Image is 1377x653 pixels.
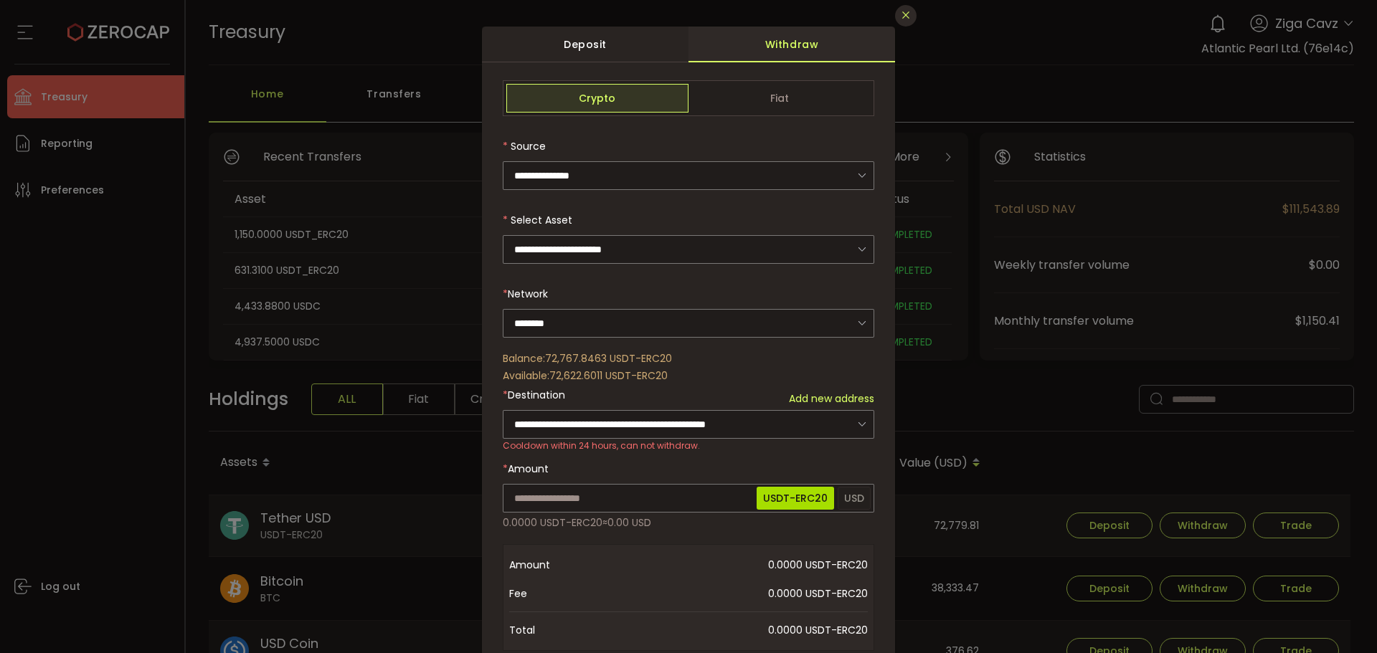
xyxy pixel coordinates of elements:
[549,368,668,383] span: 72,622.6011 USDT-ERC20
[508,287,548,301] span: Network
[509,550,624,579] span: Amount
[509,616,624,644] span: Total
[757,487,834,510] span: USDT-ERC20
[1305,584,1377,653] iframe: Chat Widget
[503,139,546,153] label: Source
[624,616,868,644] span: 0.0000 USDT-ERC20
[503,515,602,530] span: 0.0000 USDT-ERC20
[503,368,549,383] span: Available:
[503,213,572,227] label: Select Asset
[509,579,624,608] span: Fee
[607,515,651,530] span: 0.00 USD
[545,351,672,366] span: 72,767.8463 USDT-ERC20
[508,388,565,402] span: Destination
[624,550,868,579] span: 0.0000 USDT-ERC20
[602,515,607,530] span: ≈
[503,351,545,366] span: Balance:
[789,391,874,406] span: Add new address
[838,487,871,510] span: USD
[624,579,868,608] span: 0.0000 USDT-ERC20
[508,462,549,476] span: Amount
[503,439,700,452] span: Cooldown within 24 hours, can not withdraw.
